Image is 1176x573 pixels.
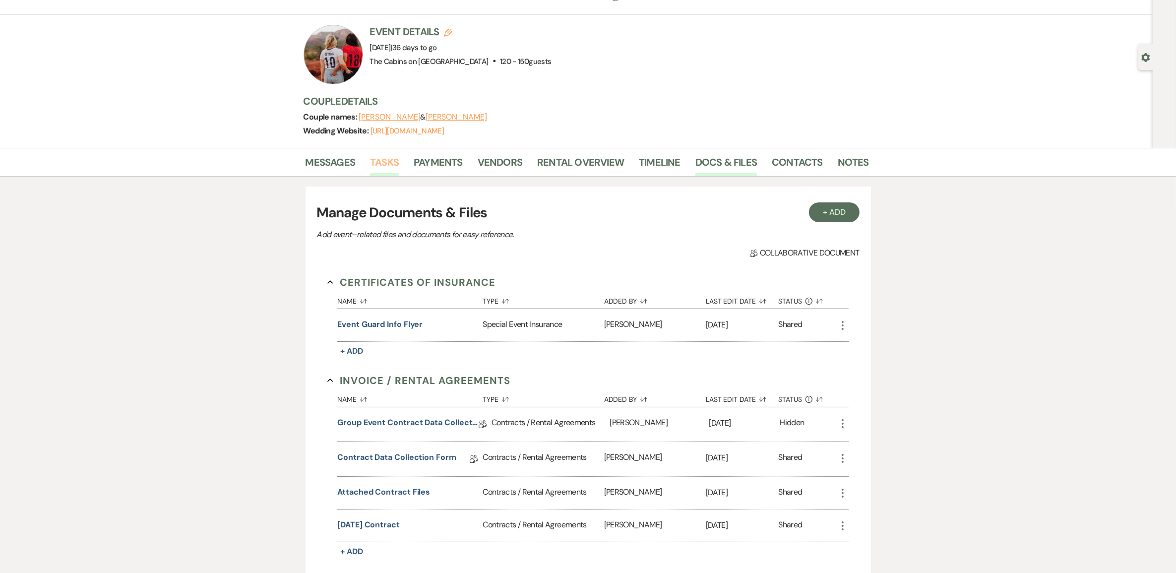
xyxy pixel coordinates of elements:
[604,477,706,509] div: [PERSON_NAME]
[779,388,837,407] button: Status
[779,318,803,332] div: Shared
[483,442,604,476] div: Contracts / Rental Agreements
[483,388,604,407] button: Type
[779,396,803,403] span: Status
[340,546,363,557] span: + Add
[706,290,779,309] button: Last Edit Date
[706,388,779,407] button: Last Edit Date
[604,290,706,309] button: Added By
[483,509,604,542] div: Contracts / Rental Agreements
[639,154,681,176] a: Timeline
[337,545,366,559] button: + Add
[610,407,709,442] div: [PERSON_NAME]
[327,275,495,290] button: Certificates of Insurance
[706,318,779,331] p: [DATE]
[706,451,779,464] p: [DATE]
[1141,52,1150,62] button: Open lead details
[337,344,366,358] button: + Add
[340,346,363,356] span: + Add
[327,373,510,388] button: Invoice / Rental Agreements
[371,126,444,136] a: [URL][DOMAIN_NAME]
[337,519,400,531] button: [DATE] Contract
[750,247,859,259] span: Collaborative document
[370,154,399,176] a: Tasks
[337,486,430,498] button: Attached Contract Files
[414,154,463,176] a: Payments
[483,290,604,309] button: Type
[492,407,610,442] div: Contracts / Rental Agreements
[392,43,437,53] span: 36 days to go
[426,113,487,121] button: [PERSON_NAME]
[359,113,421,121] button: [PERSON_NAME]
[779,298,803,305] span: Status
[304,112,359,122] span: Couple names:
[478,154,522,176] a: Vendors
[391,43,437,53] span: |
[695,154,757,176] a: Docs & Files
[779,519,803,532] div: Shared
[337,451,456,467] a: Contract Data Collection Form
[306,154,356,176] a: Messages
[604,388,706,407] button: Added By
[706,519,779,532] p: [DATE]
[337,417,479,432] a: Group Event Contract Data Collection Form
[316,228,664,241] p: Add event–related files and documents for easy reference.
[709,417,780,430] p: [DATE]
[370,43,437,53] span: [DATE]
[604,509,706,542] div: [PERSON_NAME]
[537,154,624,176] a: Rental Overview
[706,486,779,499] p: [DATE]
[483,477,604,509] div: Contracts / Rental Agreements
[604,442,706,476] div: [PERSON_NAME]
[304,126,371,136] span: Wedding Website:
[483,309,604,341] div: Special Event Insurance
[316,202,859,223] h3: Manage Documents & Files
[359,112,487,122] span: &
[370,57,489,66] span: The Cabins on [GEOGRAPHIC_DATA]
[809,202,860,222] button: + Add
[337,318,423,330] button: Event Guard Info Flyer
[779,486,803,500] div: Shared
[337,290,483,309] button: Name
[838,154,869,176] a: Notes
[500,57,551,66] span: 120 - 150 guests
[780,417,804,432] div: Hidden
[772,154,823,176] a: Contacts
[779,290,837,309] button: Status
[337,388,483,407] button: Name
[779,451,803,467] div: Shared
[304,94,859,108] h3: Couple Details
[604,309,706,341] div: [PERSON_NAME]
[370,25,552,39] h3: Event Details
